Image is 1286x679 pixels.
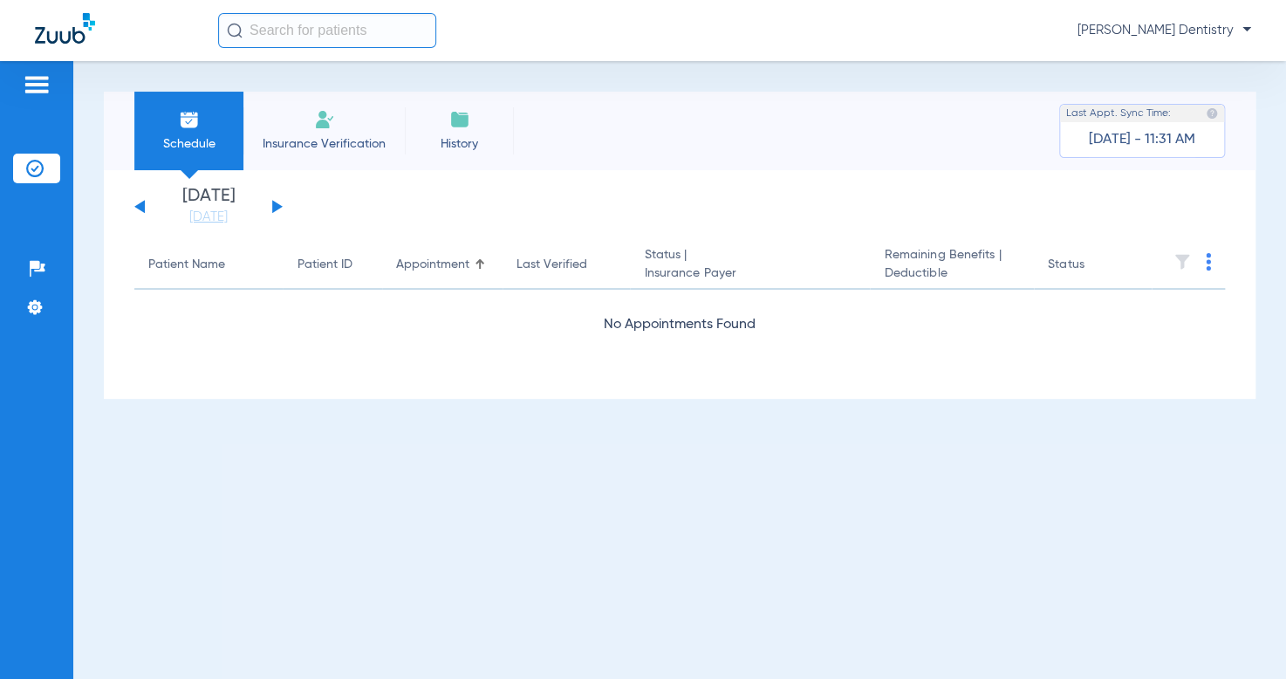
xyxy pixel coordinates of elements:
div: Patient ID [297,256,367,274]
span: Last Appt. Sync Time: [1066,105,1171,122]
img: Schedule [179,109,200,130]
img: Search Icon [227,23,243,38]
span: [PERSON_NAME] Dentistry [1077,22,1251,39]
span: Schedule [147,135,230,153]
span: [DATE] - 11:31 AM [1089,131,1195,148]
th: Status | [630,241,870,290]
div: Last Verified [516,256,587,274]
li: [DATE] [156,188,261,226]
span: History [418,135,501,153]
img: group-dot-blue.svg [1206,253,1211,271]
img: filter.svg [1173,253,1191,271]
span: Deductible [884,264,1020,283]
img: History [449,109,470,130]
div: Appointment [396,256,469,274]
span: Insurance Verification [257,135,392,153]
img: last sync help info [1206,107,1218,120]
div: Patient Name [148,256,225,274]
img: hamburger-icon [23,74,51,95]
img: Manual Insurance Verification [314,109,335,130]
th: Remaining Benefits | [870,241,1034,290]
div: Last Verified [516,256,617,274]
div: Appointment [396,256,489,274]
span: Insurance Payer [644,264,856,283]
div: Patient ID [297,256,352,274]
div: Patient Name [148,256,269,274]
a: [DATE] [156,209,261,226]
th: Status [1034,241,1152,290]
img: Zuub Logo [35,13,95,44]
div: No Appointments Found [134,314,1225,336]
input: Search for patients [218,13,436,48]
